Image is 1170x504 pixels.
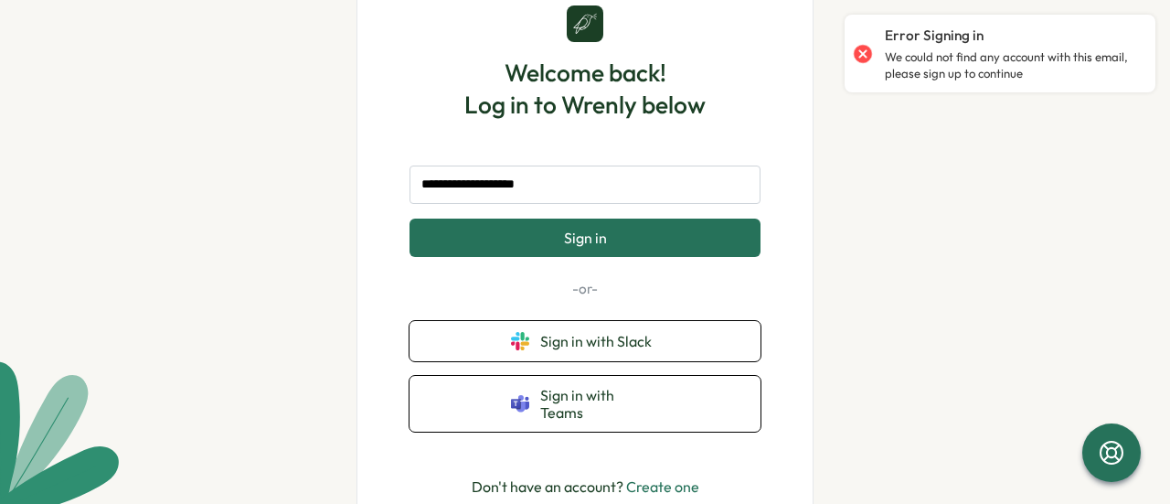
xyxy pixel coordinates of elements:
button: Sign in with Slack [409,321,760,361]
span: Sign in with Slack [540,333,659,349]
p: Error Signing in [885,26,984,46]
h1: Welcome back! Log in to Wrenly below [464,57,706,121]
p: -or- [409,279,760,299]
a: Create one [626,477,699,496]
span: Sign in with Teams [540,387,659,421]
button: Sign in [409,219,760,257]
button: Sign in with Teams [409,376,760,432]
p: We could not find any account with this email, please sign up to continue [885,49,1137,81]
p: Don't have an account? [472,476,699,499]
span: Sign in [564,230,607,246]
